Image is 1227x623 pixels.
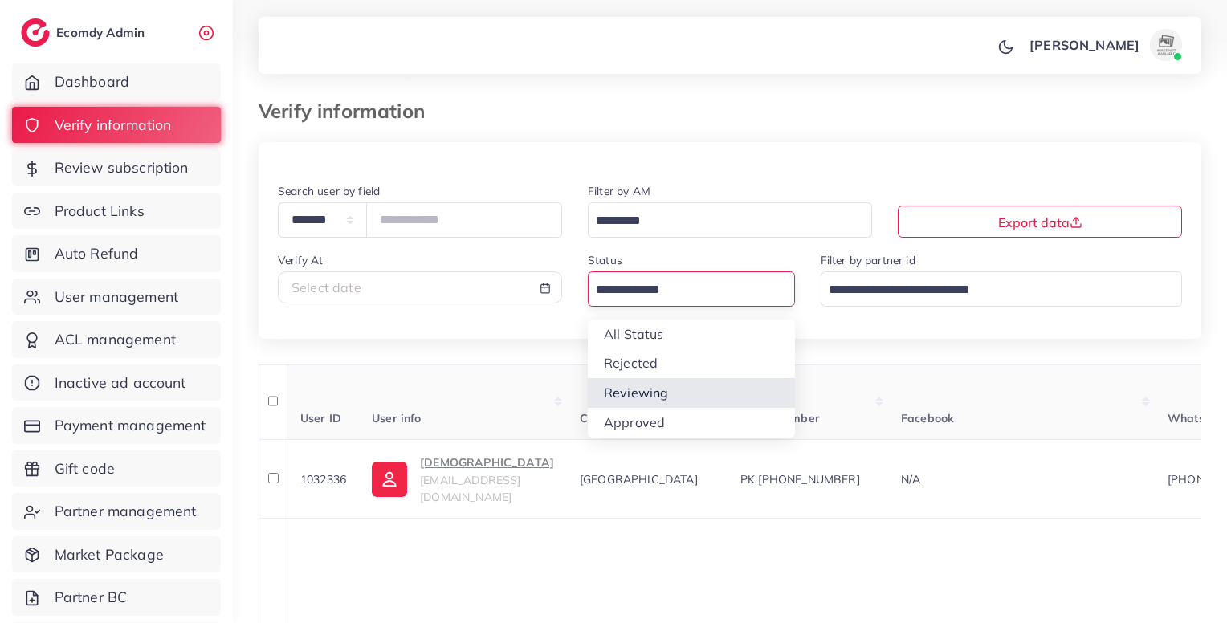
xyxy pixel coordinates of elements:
[821,271,1183,306] div: Search for option
[300,411,341,426] span: User ID
[12,279,221,316] a: User management
[55,501,197,522] span: Partner management
[420,453,554,472] p: [DEMOGRAPHIC_DATA]
[55,329,176,350] span: ACL management
[12,149,221,186] a: Review subscription
[588,408,795,438] li: Approved
[55,587,128,608] span: Partner BC
[588,320,795,349] li: All Status
[12,63,221,100] a: Dashboard
[588,271,795,306] div: Search for option
[55,415,206,436] span: Payment management
[55,544,164,565] span: Market Package
[55,458,115,479] span: Gift code
[588,252,622,268] label: Status
[372,453,554,505] a: [DEMOGRAPHIC_DATA][EMAIL_ADDRESS][DOMAIN_NAME]
[420,473,520,503] span: [EMAIL_ADDRESS][DOMAIN_NAME]
[1029,35,1139,55] p: [PERSON_NAME]
[580,472,698,487] span: [GEOGRAPHIC_DATA]
[12,193,221,230] a: Product Links
[21,18,149,47] a: logoEcomdy Admin
[12,235,221,272] a: Auto Refund
[56,25,149,40] h2: Ecomdy Admin
[588,378,795,408] li: Reviewing
[1150,29,1182,61] img: avatar
[55,157,189,178] span: Review subscription
[300,472,346,487] span: 1032336
[372,462,407,497] img: ic-user-info.36bf1079.svg
[898,206,1182,238] button: Export data
[55,115,172,136] span: Verify information
[1021,29,1188,61] a: [PERSON_NAME]avatar
[55,287,178,307] span: User management
[901,411,954,426] span: Facebook
[998,214,1082,230] span: Export data
[12,364,221,401] a: Inactive ad account
[55,201,145,222] span: Product Links
[588,202,872,237] div: Search for option
[823,278,1162,303] input: Search for option
[590,209,851,234] input: Search for option
[55,243,139,264] span: Auto Refund
[278,183,380,199] label: Search user by field
[740,472,860,487] span: PK [PHONE_NUMBER]
[55,373,186,393] span: Inactive ad account
[372,411,421,426] span: User info
[588,183,650,199] label: Filter by AM
[590,278,774,303] input: Search for option
[821,252,915,268] label: Filter by partner id
[12,536,221,573] a: Market Package
[12,579,221,616] a: Partner BC
[21,18,50,47] img: logo
[12,107,221,144] a: Verify information
[259,100,438,123] h3: Verify information
[901,472,920,487] span: N/A
[278,252,323,268] label: Verify At
[291,279,361,295] span: Select date
[580,411,623,426] span: Country
[55,71,129,92] span: Dashboard
[12,321,221,358] a: ACL management
[12,493,221,530] a: Partner management
[588,348,795,378] li: Rejected
[12,450,221,487] a: Gift code
[12,407,221,444] a: Payment management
